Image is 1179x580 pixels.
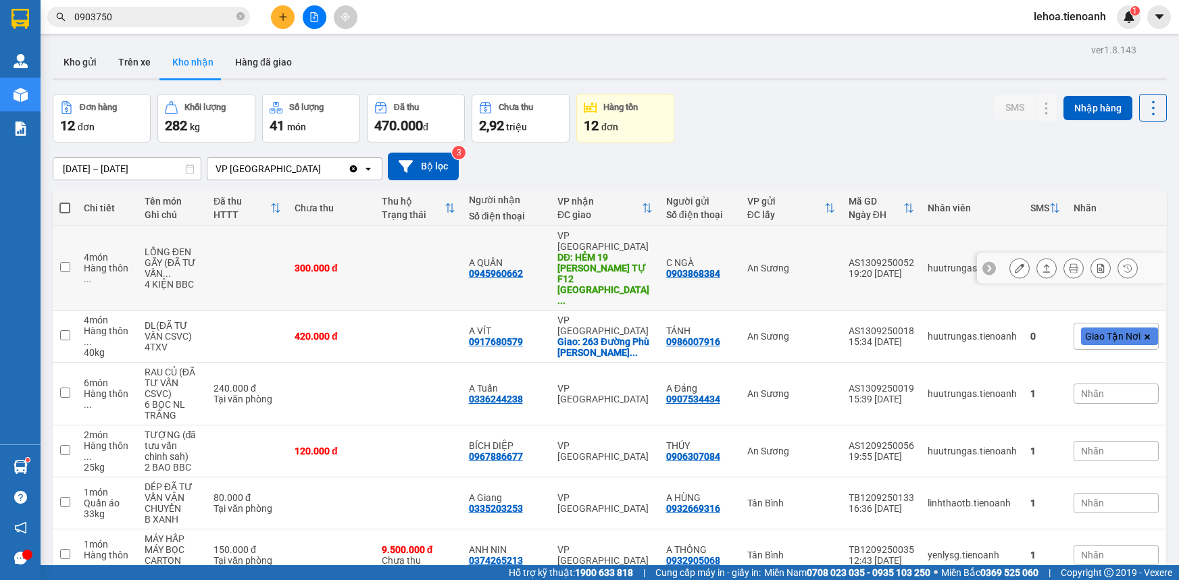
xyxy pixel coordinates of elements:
span: triệu [506,122,527,132]
span: 12 [584,117,599,134]
input: Selected VP Đà Lạt. [322,162,324,176]
div: A Giang [469,492,544,503]
span: lehoa.tienoanh [1023,8,1117,25]
div: VP [GEOGRAPHIC_DATA] [557,544,653,566]
div: 1 [1030,446,1060,456]
img: logo-vxr [11,9,29,29]
div: A Đảng [666,383,734,394]
div: Đã thu [214,196,270,207]
div: VP [GEOGRAPHIC_DATA] [557,230,653,252]
div: 6 BỌC NL TRẮNG [145,399,200,421]
div: 150.000 đ [214,544,281,555]
span: 282 [165,117,187,134]
div: MÁY HẤP [145,533,200,544]
th: Toggle SortBy [1024,190,1067,226]
button: Hàng đã giao [224,46,303,78]
div: 1 [1030,388,1060,399]
div: huutrungas.tienoanh [928,388,1017,399]
div: A VÍT [469,325,544,336]
div: VP [GEOGRAPHIC_DATA] [557,315,653,336]
div: THÚY [666,440,734,451]
div: TB1209250133 [849,492,914,503]
span: 1 [1132,6,1137,16]
div: 0335203253 [469,503,523,514]
div: Chi tiết [84,203,131,213]
span: close-circle [236,11,245,24]
div: 0932669316 [666,503,720,514]
div: Ngày ĐH [849,209,903,220]
div: Mã GD [849,196,903,207]
div: 4 món [84,252,131,263]
strong: 0708 023 035 - 0935 103 250 [807,567,930,578]
div: B XANH [145,514,200,525]
button: Đơn hàng12đơn [53,94,151,142]
span: ... [84,336,92,347]
div: Trạng thái [382,209,445,220]
div: TB1209250035 [849,544,914,555]
svg: open [363,163,374,174]
div: 0903868384 [666,268,720,279]
div: Số điện thoại [469,211,544,221]
div: Số điện thoại [666,209,734,220]
div: AS1309250018 [849,325,914,336]
div: 0917680579 [469,336,523,347]
span: search [56,12,66,22]
span: ⚪️ [934,570,938,575]
span: caret-down [1153,11,1165,23]
button: Khối lượng282kg [157,94,255,142]
div: 0907534434 [666,394,720,404]
div: 120.000 đ [295,446,368,456]
button: Kho gửi [53,46,107,78]
span: đ [423,122,428,132]
div: 2 BAO BBC [145,462,200,473]
div: 15:39 [DATE] [849,394,914,404]
span: 12 [60,117,75,134]
div: Tại văn phòng [214,394,281,404]
div: ĐC giao [557,209,642,220]
div: Hàng thông thường [84,388,131,410]
div: A Tuấn [469,383,544,394]
span: question-circle [14,491,27,504]
div: 1 món [84,539,131,550]
th: Toggle SortBy [207,190,288,226]
div: Người nhận [469,194,544,205]
div: C NGÀ [666,257,734,268]
div: linhthaotb.tienoanh [928,498,1017,508]
div: Ghi chú [145,209,200,220]
div: Hàng thông thường [84,263,131,284]
span: plus [278,12,288,22]
div: yenlysg.tienoanh [928,550,1017,560]
div: A THÔNG [666,544,734,555]
div: Hàng tồn [603,103,638,112]
span: copyright [1104,568,1113,577]
span: ... [630,347,638,358]
button: Trên xe [107,46,161,78]
input: Select a date range. [53,158,201,180]
div: VP [GEOGRAPHIC_DATA] [557,440,653,462]
div: 0374265213 [469,555,523,566]
div: 0967886677 [469,451,523,462]
div: 300.000 đ [295,263,368,273]
div: BÍCH DIỆP [469,440,544,451]
span: Miền Bắc [941,565,1038,580]
div: VP nhận [557,196,642,207]
div: Quần áo [84,498,131,508]
button: Đã thu470.000đ [367,94,465,142]
span: kg [190,122,200,132]
div: 4 KIỆN BBC [145,279,200,290]
span: 2,92 [479,117,504,134]
span: Nhãn [1081,550,1104,560]
span: món [287,122,306,132]
div: 1 [1030,498,1060,508]
span: ... [84,273,92,284]
div: VP gửi [747,196,824,207]
div: VP [GEOGRAPHIC_DATA] [216,162,321,176]
div: Nhân viên [928,203,1017,213]
th: Toggle SortBy [375,190,462,226]
img: warehouse-icon [14,54,28,68]
th: Toggle SortBy [741,190,842,226]
div: 6 món [84,377,131,388]
span: 41 [270,117,284,134]
div: Giao: 263 Đường Phù Đổng Thiên Vương, Phường 8, Đà Lạt, Lâm Đồng [557,336,653,358]
span: aim [341,12,350,22]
